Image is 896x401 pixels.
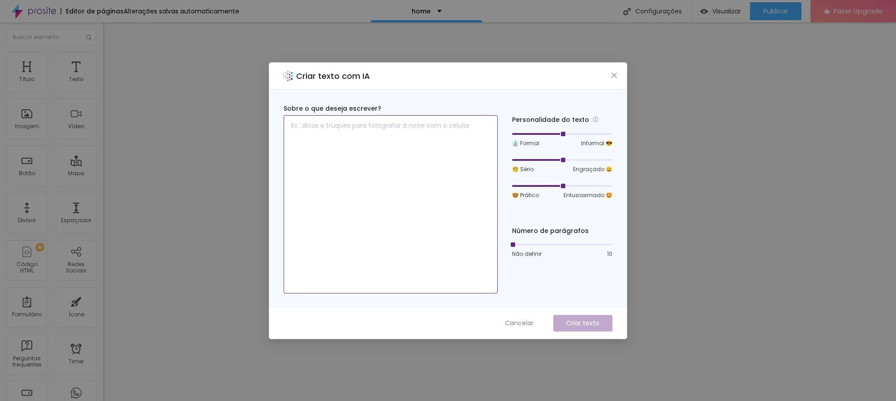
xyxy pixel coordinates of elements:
[712,8,741,15] span: Visualizar
[512,226,612,236] div: Número de parágrafos
[58,261,94,274] div: Redes Sociais
[763,8,788,15] span: Publicar
[69,311,84,318] div: Ícone
[60,8,124,14] div: Editor de páginas
[61,217,91,224] div: Espaçador
[7,29,96,45] input: Buscar elemento
[750,2,801,20] button: Publicar
[103,22,896,401] iframe: Editor
[607,250,612,258] span: 10
[9,355,44,368] div: Perguntas frequentes
[9,261,44,274] div: Código HTML
[284,104,498,113] div: Sobre o que deseja escrever?
[512,165,534,173] span: 🧐 Sério
[12,311,42,318] div: Formulário
[19,170,35,177] div: Botão
[700,8,708,15] img: view-1.svg
[512,139,539,147] span: 👔 Formal
[69,76,83,82] div: Texto
[512,191,539,199] span: 🤓 Prático
[69,358,84,365] div: Timer
[86,34,91,40] img: Icone
[18,217,36,224] div: Divisor
[296,70,370,82] h2: Criar texto com IA
[834,7,883,15] span: Fazer Upgrade
[412,8,431,14] p: home
[553,315,612,332] button: Criar texto
[496,315,543,332] button: Cancelar
[68,123,84,129] div: Vídeo
[512,250,542,258] span: Não definir
[611,72,618,79] span: close
[564,191,612,199] span: Entusiasmado 🤩
[19,76,34,82] div: Título
[512,115,612,125] div: Personalidade do texto
[581,139,612,147] span: Informal 😎
[15,123,39,129] div: Imagem
[68,170,84,177] div: Mapa
[573,165,612,173] span: Engraçado 😄
[610,70,619,80] button: Close
[691,2,750,20] button: Visualizar
[505,319,534,328] span: Cancelar
[124,8,239,14] div: Alterações salvas automaticamente
[623,8,631,15] img: Icone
